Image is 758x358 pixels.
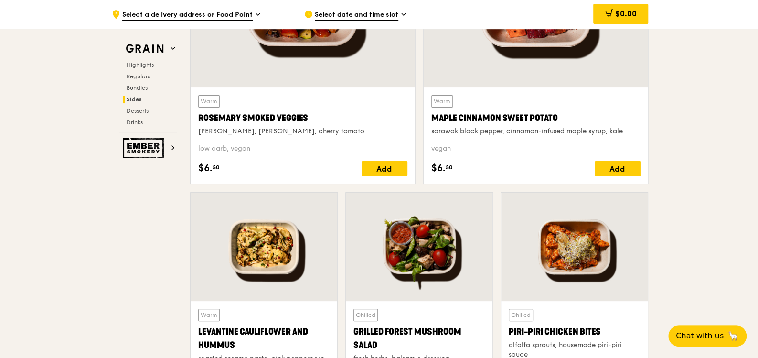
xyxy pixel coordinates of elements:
img: Grain web logo [123,40,167,57]
span: Bundles [127,85,148,91]
div: vegan [431,144,641,153]
span: 🦙 [727,330,739,342]
button: Chat with us🦙 [668,325,747,347]
div: Rosemary Smoked Veggies [198,111,407,125]
span: Drinks [127,119,143,126]
div: Piri-piri Chicken Bites [509,325,640,338]
span: Sides [127,96,142,103]
div: Add [595,161,641,176]
div: Grilled Forest Mushroom Salad [353,325,485,352]
span: Desserts [127,108,149,114]
div: Chilled [509,309,533,321]
div: Warm [198,95,220,108]
div: Chilled [353,309,378,321]
span: Highlights [127,62,154,68]
span: Select date and time slot [315,10,398,21]
span: $0.00 [615,9,636,18]
div: low carb, vegan [198,144,407,153]
div: sarawak black pepper, cinnamon-infused maple syrup, kale [431,127,641,136]
span: Select a delivery address or Food Point [122,10,253,21]
span: 50 [446,163,453,171]
span: Regulars [127,73,150,80]
span: $6. [431,161,446,175]
div: Add [362,161,407,176]
div: Levantine Cauliflower and Hummus [198,325,330,352]
span: $6. [198,161,213,175]
div: Maple Cinnamon Sweet Potato [431,111,641,125]
span: 50 [213,163,220,171]
div: [PERSON_NAME], [PERSON_NAME], cherry tomato [198,127,407,136]
div: Warm [431,95,453,108]
span: Chat with us [676,330,724,342]
img: Ember Smokery web logo [123,138,167,158]
div: Warm [198,309,220,321]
